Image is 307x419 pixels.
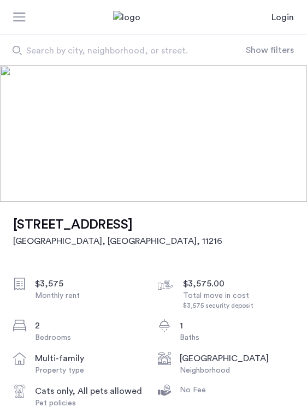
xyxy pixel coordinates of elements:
[13,215,222,248] a: [STREET_ADDRESS][GEOGRAPHIC_DATA], [GEOGRAPHIC_DATA], 11216
[35,319,149,332] div: 2
[35,352,149,365] div: multi-family
[180,319,294,332] div: 1
[246,44,294,57] button: Show or hide filters
[183,290,297,310] div: Total move in cost
[35,290,149,301] div: Monthly rent
[180,365,294,376] div: Neighborhood
[35,385,149,398] div: Cats only, All pets allowed
[271,11,294,24] a: Login
[26,44,223,57] span: Search by city, neighborhood, or street.
[180,352,294,365] div: [GEOGRAPHIC_DATA]
[180,385,294,396] div: No Fee
[113,11,194,24] a: Cazamio Logo
[13,215,222,235] h1: [STREET_ADDRESS]
[180,332,294,343] div: Baths
[113,11,194,24] img: logo
[183,277,297,290] div: $3,575.00
[35,365,149,376] div: Property type
[35,277,149,290] div: $3,575
[13,235,222,248] h2: [GEOGRAPHIC_DATA], [GEOGRAPHIC_DATA] , 11216
[183,301,297,310] div: $3,575 security deposit
[35,398,149,409] div: Pet policies
[35,332,149,343] div: Bedrooms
